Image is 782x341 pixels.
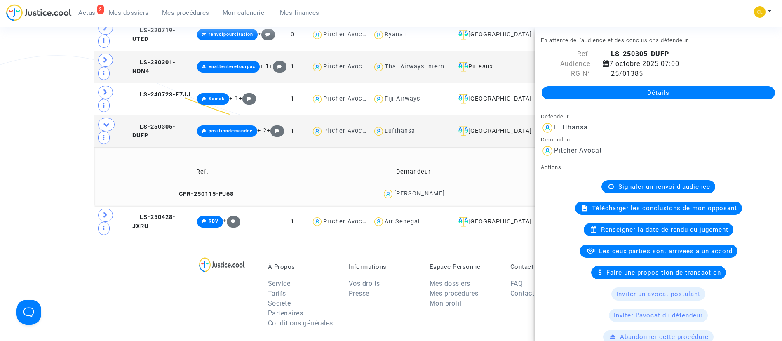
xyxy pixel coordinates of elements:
a: Mes procédures [430,289,479,297]
div: Air Senegal [385,218,420,225]
td: 25/01385 [533,115,594,147]
a: Contact [510,289,535,297]
div: Pitcher Avocat [323,95,369,102]
img: icon-faciliter-sm.svg [458,94,468,104]
td: Notes [519,158,685,185]
a: Détails [542,86,775,99]
span: Samak [209,96,225,101]
a: 2Actus [72,7,102,19]
span: Signaler un renvoi d'audience [618,183,710,190]
span: renvoipourcitation [209,32,253,37]
td: 1 [277,115,308,147]
small: Actions [541,164,561,170]
div: Lufthansa [385,127,415,134]
a: Mon calendrier [216,7,273,19]
a: Service [268,280,291,287]
img: icon-user.svg [373,61,385,73]
img: logo-lg.svg [199,257,245,272]
a: Mes dossiers [102,7,155,19]
img: icon-user.svg [311,29,323,41]
img: icon-user.svg [311,61,323,73]
a: Vos droits [349,280,380,287]
span: + [258,31,275,38]
div: [GEOGRAPHIC_DATA] [455,217,531,227]
p: À Propos [268,263,336,270]
span: Télécharger les conclusions de mon opposant [592,205,737,212]
img: icon-user.svg [541,144,554,158]
iframe: Help Scout Beacon - Open [16,300,41,325]
img: 6fca9af68d76bfc0a5525c74dfee314f [754,6,766,18]
img: icon-user.svg [373,29,385,41]
span: Inviter un avocat postulant [616,290,700,298]
div: Pitcher Avocat [554,146,602,154]
small: Demandeur [541,136,572,143]
td: Demandeur [308,158,520,185]
div: Thai Airways International [385,63,466,70]
span: LS-250305-DUFP [132,123,176,139]
img: icon-user.svg [373,125,385,137]
a: Société [268,299,291,307]
p: Espace Personnel [430,263,498,270]
a: Conditions générales [268,319,333,327]
span: Mes dossiers [109,9,149,16]
img: icon-user.svg [311,125,323,137]
img: icon-faciliter-sm.svg [458,217,468,227]
span: positiondemandée [209,128,253,134]
div: Pitcher Avocat [323,218,369,225]
span: LS-230301-NDN4 [132,59,176,75]
span: Renseigner la date de rendu du jugement [601,226,728,233]
span: + [269,63,287,70]
div: [GEOGRAPHIC_DATA] [455,126,531,136]
img: icon-user.svg [541,121,554,134]
td: 1 [277,51,308,83]
div: RG N° [535,69,596,79]
span: + 1 [229,95,239,102]
div: Ref. [535,49,596,59]
img: icon-user.svg [311,216,323,228]
span: Faire une proposition de transaction [606,269,721,276]
p: Informations [349,263,417,270]
span: CFR-250115-PJ68 [171,190,234,198]
small: Défendeur [541,113,569,120]
a: Tarifs [268,289,286,297]
td: Réf. [97,158,308,185]
div: Lufthansa [554,123,588,131]
span: + [267,127,284,134]
div: [GEOGRAPHIC_DATA] [455,94,531,104]
div: Audience [535,59,596,69]
img: icon-user.svg [373,216,385,228]
span: enattenteretourpax [209,64,255,69]
a: Mes finances [273,7,326,19]
div: Pitcher Avocat [323,127,369,134]
img: icon-user.svg [373,93,385,105]
td: 0 [277,19,308,51]
div: Pitcher Avocat [323,63,369,70]
p: Contact [510,263,579,270]
span: LS-240723-F7JJ [132,91,190,98]
span: + [223,217,241,224]
span: Mes procédures [162,9,209,16]
span: 25/01385 [603,70,643,78]
span: Inviter l'avocat du défendeur [614,312,703,319]
span: Mes finances [280,9,319,16]
img: icon-user.svg [382,188,394,200]
small: En attente de l'audience et des conclusions défendeur [541,37,688,43]
div: 7 octobre 2025 07:00 [596,59,761,69]
div: [GEOGRAPHIC_DATA] [455,30,531,40]
div: Fiji Airways [385,95,420,102]
img: icon-user.svg [311,93,323,105]
span: + 2 [257,127,267,134]
img: icon-faciliter-sm.svg [458,30,468,40]
div: Puteaux [455,62,531,72]
div: [PERSON_NAME] [394,190,445,197]
span: LS-250428-JXRU [132,214,176,230]
img: icon-faciliter-sm.svg [458,62,468,72]
span: Abandonner cette procédure [620,333,709,341]
img: icon-faciliter-sm.svg [458,126,468,136]
td: [PHONE_NUMBER] [533,51,594,83]
td: 22/03452 [533,19,594,51]
div: Ryanair [385,31,408,38]
a: Mon profil [430,299,462,307]
img: jc-logo.svg [6,4,72,21]
span: RDV [209,219,218,224]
